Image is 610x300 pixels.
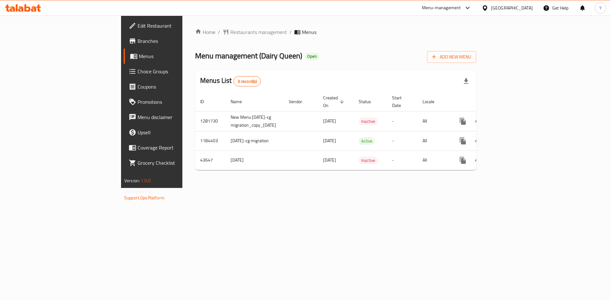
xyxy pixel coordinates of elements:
[392,94,410,109] span: Start Date
[138,113,218,121] span: Menu disclaimer
[289,28,292,36] li: /
[124,125,223,140] a: Upsell
[230,28,287,36] span: Restaurants management
[323,117,336,125] span: [DATE]
[491,4,533,11] div: [GEOGRAPHIC_DATA]
[455,114,471,129] button: more
[124,49,223,64] a: Menus
[423,98,443,105] span: Locale
[138,68,218,75] span: Choice Groups
[471,133,486,149] button: Change Status
[226,150,284,170] td: [DATE]
[234,78,261,84] span: 3 record(s)
[138,144,218,151] span: Coverage Report
[124,177,140,185] span: Version:
[124,79,223,94] a: Coupons
[141,177,151,185] span: 1.0.0
[417,150,450,170] td: All
[387,150,417,170] td: -
[138,98,218,106] span: Promotions
[305,54,319,59] span: Open
[138,37,218,45] span: Branches
[359,137,375,145] div: Active
[422,4,461,12] div: Menu-management
[138,159,218,167] span: Grocery Checklist
[450,92,521,111] th: Actions
[223,28,287,36] a: Restaurants management
[359,137,375,145] span: Active
[226,111,284,131] td: New Menu [DATE]-cg migration_copy_[DATE]
[323,94,346,109] span: Created On
[455,133,471,149] button: more
[234,76,261,86] div: Total records count
[427,51,476,63] button: Add New Menu
[139,52,218,60] span: Menus
[124,140,223,155] a: Coverage Report
[195,92,521,170] table: enhanced table
[387,111,417,131] td: -
[387,131,417,150] td: -
[195,28,476,36] nav: breadcrumb
[231,98,250,105] span: Name
[138,83,218,90] span: Coupons
[432,53,471,61] span: Add New Menu
[195,49,302,63] span: Menu management ( Dairy Queen )
[323,156,336,164] span: [DATE]
[305,53,319,60] div: Open
[417,131,450,150] td: All
[138,22,218,30] span: Edit Restaurant
[417,111,450,131] td: All
[359,98,379,105] span: Status
[124,64,223,79] a: Choice Groups
[138,129,218,136] span: Upsell
[471,153,486,168] button: Change Status
[455,153,471,168] button: more
[200,98,212,105] span: ID
[599,4,602,11] span: Y
[124,187,153,196] span: Get support on:
[458,74,474,89] div: Export file
[124,33,223,49] a: Branches
[302,28,316,36] span: Menus
[124,18,223,33] a: Edit Restaurant
[124,194,165,202] a: Support.OpsPlatform
[359,157,378,164] span: Inactive
[289,98,310,105] span: Vendor
[124,155,223,170] a: Grocery Checklist
[226,131,284,150] td: [DATE]-cg migration
[124,94,223,110] a: Promotions
[359,118,378,125] span: Inactive
[323,137,336,145] span: [DATE]
[200,76,261,86] h2: Menus List
[124,110,223,125] a: Menu disclaimer
[471,114,486,129] button: Change Status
